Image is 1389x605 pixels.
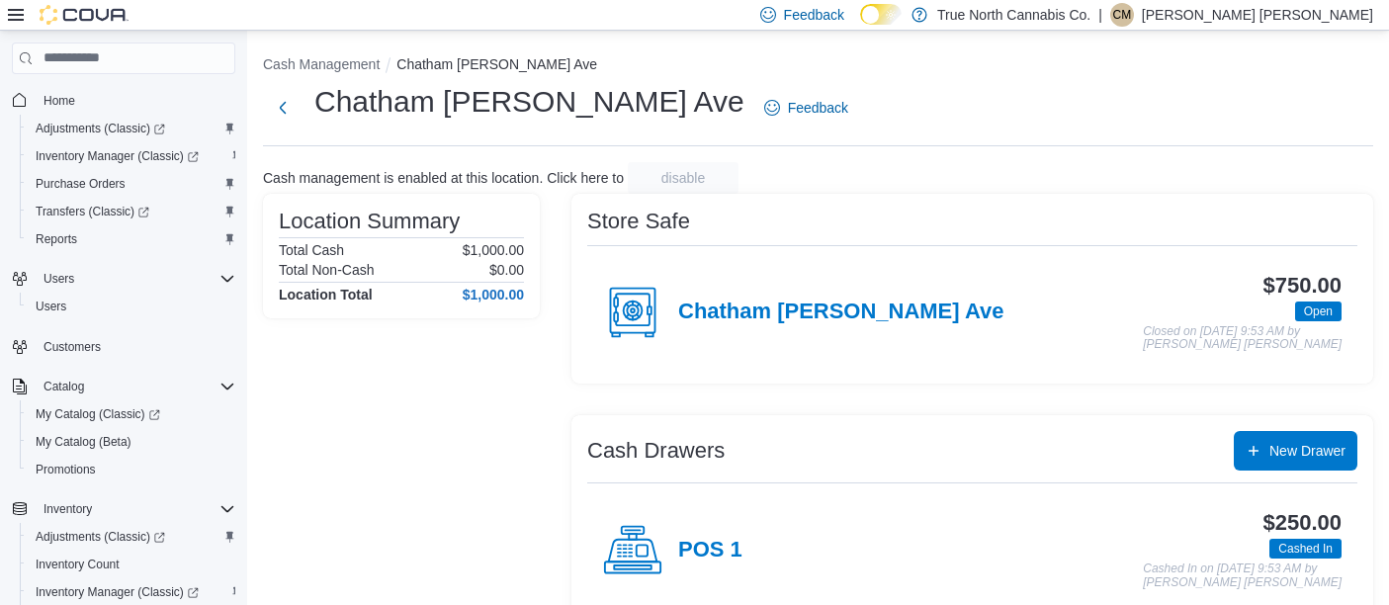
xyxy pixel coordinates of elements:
[36,375,235,398] span: Catalog
[36,406,160,422] span: My Catalog (Classic)
[20,115,243,142] a: Adjustments (Classic)
[36,497,100,521] button: Inventory
[263,56,380,72] button: Cash Management
[36,375,92,398] button: Catalog
[678,300,1003,325] h4: Chatham [PERSON_NAME] Ave
[860,4,902,25] input: Dark Mode
[28,200,157,223] a: Transfers (Classic)
[463,242,524,258] p: $1,000.00
[20,142,243,170] a: Inventory Manager (Classic)
[860,25,861,26] span: Dark Mode
[36,557,120,572] span: Inventory Count
[463,287,524,302] h4: $1,000.00
[28,227,235,251] span: Reports
[28,430,235,454] span: My Catalog (Beta)
[4,495,243,523] button: Inventory
[28,117,173,140] a: Adjustments (Classic)
[20,293,243,320] button: Users
[28,172,235,196] span: Purchase Orders
[279,210,460,233] h3: Location Summary
[678,538,742,563] h4: POS 1
[43,93,75,109] span: Home
[396,56,597,72] button: Chatham [PERSON_NAME] Ave
[1143,562,1342,589] p: Cashed In on [DATE] 9:53 AM by [PERSON_NAME] [PERSON_NAME]
[1304,302,1333,320] span: Open
[756,88,856,128] a: Feedback
[20,198,243,225] a: Transfers (Classic)
[587,210,690,233] h3: Store Safe
[314,82,744,122] h1: Chatham [PERSON_NAME] Ave
[263,170,624,186] p: Cash management is enabled at this location. Click here to
[36,529,165,545] span: Adjustments (Classic)
[1269,539,1342,559] span: Cashed In
[28,144,207,168] a: Inventory Manager (Classic)
[279,287,373,302] h4: Location Total
[28,458,235,481] span: Promotions
[4,373,243,400] button: Catalog
[36,462,96,477] span: Promotions
[28,458,104,481] a: Promotions
[36,88,235,113] span: Home
[28,227,85,251] a: Reports
[20,523,243,551] a: Adjustments (Classic)
[279,242,344,258] h6: Total Cash
[4,265,243,293] button: Users
[28,200,235,223] span: Transfers (Classic)
[36,584,199,600] span: Inventory Manager (Classic)
[263,88,303,128] button: Next
[263,54,1373,78] nav: An example of EuiBreadcrumbs
[20,428,243,456] button: My Catalog (Beta)
[36,497,235,521] span: Inventory
[1112,3,1131,27] span: CM
[4,332,243,361] button: Customers
[1278,540,1333,558] span: Cashed In
[36,231,77,247] span: Reports
[28,553,235,576] span: Inventory Count
[28,430,139,454] a: My Catalog (Beta)
[20,225,243,253] button: Reports
[28,295,74,318] a: Users
[1110,3,1134,27] div: Connor McCorkle
[43,379,84,394] span: Catalog
[36,204,149,219] span: Transfers (Classic)
[28,402,235,426] span: My Catalog (Classic)
[28,580,235,604] span: Inventory Manager (Classic)
[1234,431,1357,471] button: New Drawer
[1263,274,1342,298] h3: $750.00
[1142,3,1373,27] p: [PERSON_NAME] [PERSON_NAME]
[1143,325,1342,352] p: Closed on [DATE] 9:53 AM by [PERSON_NAME] [PERSON_NAME]
[43,501,92,517] span: Inventory
[28,580,207,604] a: Inventory Manager (Classic)
[661,168,705,188] span: disable
[28,525,173,549] a: Adjustments (Classic)
[20,170,243,198] button: Purchase Orders
[489,262,524,278] p: $0.00
[279,262,375,278] h6: Total Non-Cash
[43,339,101,355] span: Customers
[628,162,738,194] button: disable
[36,335,109,359] a: Customers
[1098,3,1102,27] p: |
[1269,441,1346,461] span: New Drawer
[36,299,66,314] span: Users
[788,98,848,118] span: Feedback
[36,267,82,291] button: Users
[28,295,235,318] span: Users
[587,439,725,463] h3: Cash Drawers
[28,553,128,576] a: Inventory Count
[20,551,243,578] button: Inventory Count
[36,176,126,192] span: Purchase Orders
[36,334,235,359] span: Customers
[36,121,165,136] span: Adjustments (Classic)
[4,86,243,115] button: Home
[28,402,168,426] a: My Catalog (Classic)
[20,400,243,428] a: My Catalog (Classic)
[20,456,243,483] button: Promotions
[43,271,74,287] span: Users
[937,3,1090,27] p: True North Cannabis Co.
[28,525,235,549] span: Adjustments (Classic)
[28,117,235,140] span: Adjustments (Classic)
[784,5,844,25] span: Feedback
[28,144,235,168] span: Inventory Manager (Classic)
[36,148,199,164] span: Inventory Manager (Classic)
